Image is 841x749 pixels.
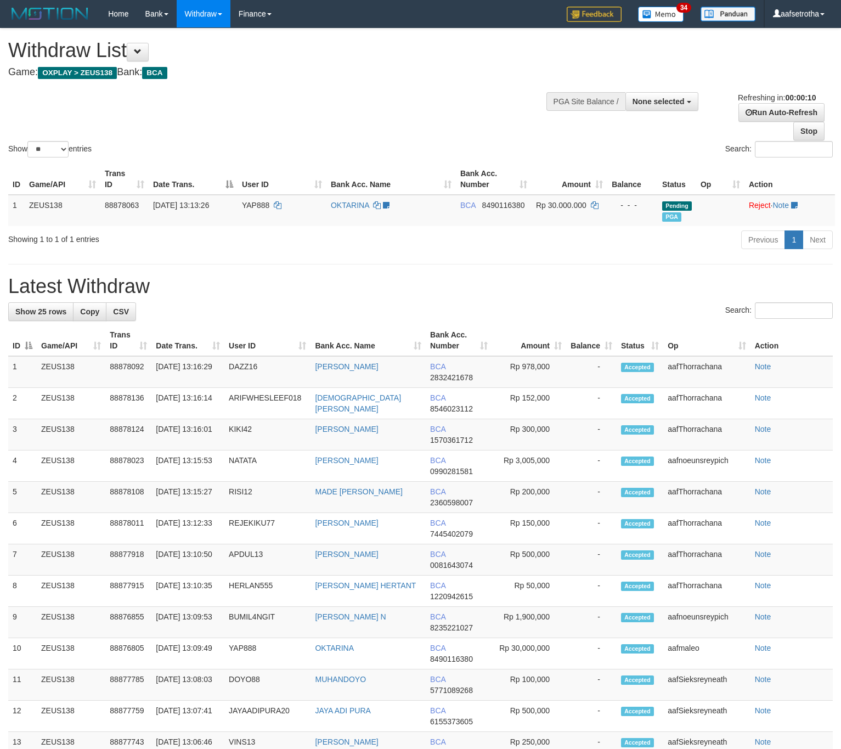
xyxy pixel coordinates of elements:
[430,404,473,413] span: Copy 8546023112 to clipboard
[8,195,25,226] td: 1
[151,607,224,638] td: [DATE] 13:09:53
[37,513,105,544] td: ZEUS138
[326,164,456,195] th: Bank Acc. Name: activate to sort column ascending
[151,669,224,701] td: [DATE] 13:08:03
[621,363,654,372] span: Accepted
[755,706,771,715] a: Note
[663,701,750,732] td: aafSieksreyneath
[492,638,566,669] td: Rp 30,000,000
[224,356,311,388] td: DAZZ16
[566,482,617,513] td: -
[27,141,69,157] select: Showentries
[430,550,445,559] span: BCA
[803,230,833,249] a: Next
[744,164,835,195] th: Action
[662,201,692,211] span: Pending
[566,325,617,356] th: Balance: activate to sort column ascending
[37,482,105,513] td: ZEUS138
[105,576,151,607] td: 88877915
[37,325,105,356] th: Game/API: activate to sort column ascending
[430,592,473,601] span: Copy 1220942615 to clipboard
[37,419,105,450] td: ZEUS138
[242,201,269,210] span: YAP888
[744,195,835,226] td: ·
[224,669,311,701] td: DOYO88
[663,638,750,669] td: aafmaleo
[105,388,151,419] td: 88878136
[621,644,654,654] span: Accepted
[430,393,445,402] span: BCA
[566,669,617,701] td: -
[793,122,825,140] a: Stop
[566,701,617,732] td: -
[8,576,37,607] td: 8
[37,544,105,576] td: ZEUS138
[8,450,37,482] td: 4
[755,644,771,652] a: Note
[607,164,658,195] th: Balance
[8,669,37,701] td: 11
[492,356,566,388] td: Rp 978,000
[755,141,833,157] input: Search:
[8,325,37,356] th: ID: activate to sort column descending
[430,487,445,496] span: BCA
[8,229,342,245] div: Showing 1 to 1 of 1 entries
[224,482,311,513] td: RISI12
[8,607,37,638] td: 9
[701,7,755,21] img: panduan.png
[315,612,386,621] a: [PERSON_NAME] N
[456,164,532,195] th: Bank Acc. Number: activate to sort column ascending
[142,67,167,79] span: BCA
[621,550,654,560] span: Accepted
[566,388,617,419] td: -
[676,3,691,13] span: 34
[492,513,566,544] td: Rp 150,000
[113,307,129,316] span: CSV
[105,356,151,388] td: 88878092
[37,388,105,419] td: ZEUS138
[621,738,654,747] span: Accepted
[696,164,744,195] th: Op: activate to sort column ascending
[755,425,771,433] a: Note
[105,638,151,669] td: 88876805
[224,638,311,669] td: YAP888
[492,701,566,732] td: Rp 500,000
[663,388,750,419] td: aafThorrachana
[315,487,402,496] a: MADE [PERSON_NAME]
[315,425,378,433] a: [PERSON_NAME]
[315,550,378,559] a: [PERSON_NAME]
[430,373,473,382] span: Copy 2832421678 to clipboard
[8,302,74,321] a: Show 25 rows
[149,164,238,195] th: Date Trans.: activate to sort column descending
[224,544,311,576] td: APDUL13
[492,325,566,356] th: Amount: activate to sort column ascending
[151,701,224,732] td: [DATE] 13:07:41
[430,706,445,715] span: BCA
[315,675,366,684] a: MUHANDOYO
[755,393,771,402] a: Note
[315,393,401,413] a: [DEMOGRAPHIC_DATA][PERSON_NAME]
[566,419,617,450] td: -
[37,450,105,482] td: ZEUS138
[755,550,771,559] a: Note
[8,419,37,450] td: 3
[492,450,566,482] td: Rp 3,005,000
[224,325,311,356] th: User ID: activate to sort column ascending
[625,92,698,111] button: None selected
[566,513,617,544] td: -
[663,450,750,482] td: aafnoeunsreypich
[238,164,326,195] th: User ID: activate to sort column ascending
[224,419,311,450] td: KIKI42
[430,561,473,570] span: Copy 0081643074 to clipboard
[8,356,37,388] td: 1
[612,200,653,211] div: - - -
[430,623,473,632] span: Copy 8235221027 to clipboard
[638,7,684,22] img: Button%20Memo.svg
[755,362,771,371] a: Note
[663,607,750,638] td: aafnoeunsreypich
[315,362,378,371] a: [PERSON_NAME]
[633,97,685,106] span: None selected
[755,612,771,621] a: Note
[772,201,789,210] a: Note
[430,644,445,652] span: BCA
